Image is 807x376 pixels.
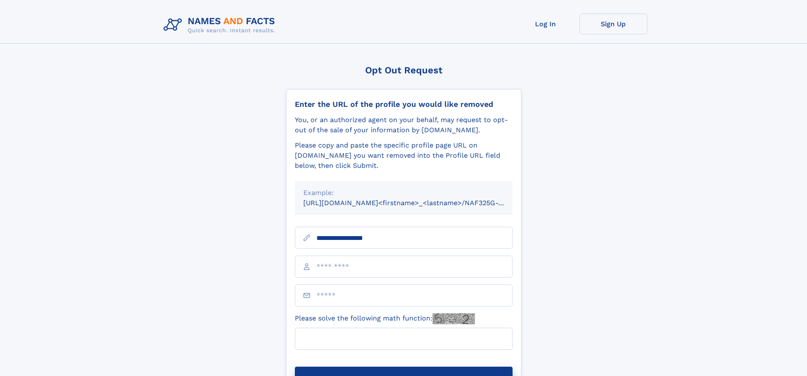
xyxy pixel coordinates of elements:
div: Opt Out Request [286,65,521,75]
a: Log In [512,14,580,34]
div: Example: [303,188,504,198]
div: You, or an authorized agent on your behalf, may request to opt-out of the sale of your informatio... [295,115,513,135]
a: Sign Up [580,14,647,34]
label: Please solve the following math function: [295,313,475,324]
div: Enter the URL of the profile you would like removed [295,100,513,109]
small: [URL][DOMAIN_NAME]<firstname>_<lastname>/NAF325G-xxxxxxxx [303,199,529,207]
img: Logo Names and Facts [160,14,282,36]
div: Please copy and paste the specific profile page URL on [DOMAIN_NAME] you want removed into the Pr... [295,140,513,171]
